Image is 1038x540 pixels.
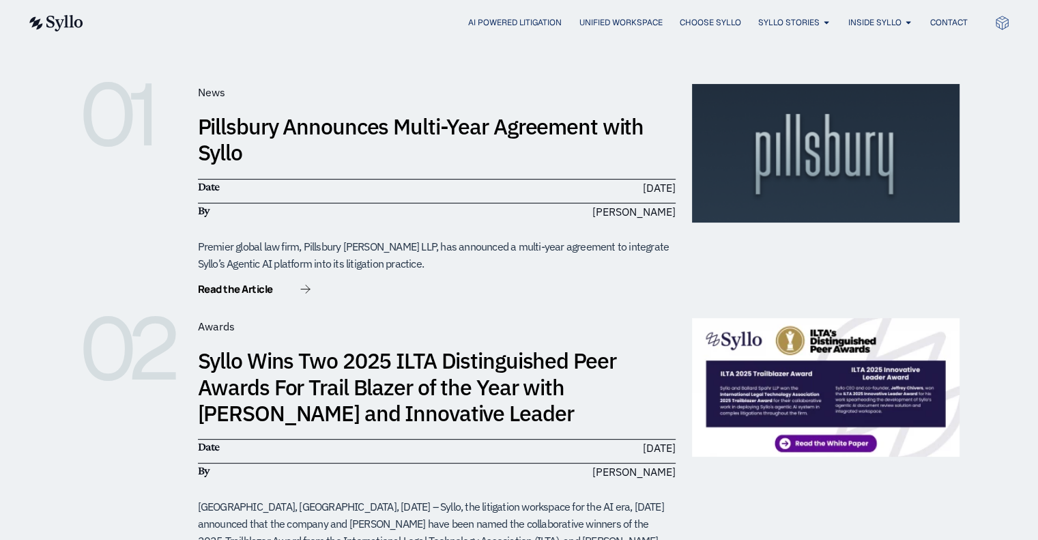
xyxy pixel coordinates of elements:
time: [DATE] [643,181,676,195]
span: News [198,85,225,99]
a: Pillsbury Announces Multi-Year Agreement with Syllo [198,112,644,167]
h6: 02 [79,318,182,380]
span: [PERSON_NAME] [592,464,676,480]
a: Syllo Stories [758,16,819,29]
h6: 01 [79,84,182,145]
a: Choose Syllo [679,16,740,29]
span: Read the Article [198,284,273,294]
a: Inside Syllo [848,16,901,29]
h6: By [198,203,430,218]
a: Syllo Wins Two 2025 ILTA Distinguished Peer Awards For Trail Blazer of the Year with [PERSON_NAME... [198,346,616,427]
span: [PERSON_NAME] [592,203,676,220]
img: White-Paper-Preview-V2-1 [692,318,960,457]
a: AI Powered Litigation [468,16,562,29]
h6: By [198,464,430,479]
img: pillsbury [692,84,960,223]
h6: Date [198,180,430,195]
div: Premier global law firm, Pillsbury [PERSON_NAME] LLP, has announced a multi-year agreement to int... [198,238,676,272]
a: Read the Article [198,284,311,298]
h6: Date [198,440,430,455]
nav: Menu [111,16,967,29]
div: Menu Toggle [111,16,967,29]
time: [DATE] [643,441,676,455]
img: syllo [27,15,83,31]
a: Contact [929,16,967,29]
span: Awards [198,319,235,333]
a: Unified Workspace [579,16,662,29]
